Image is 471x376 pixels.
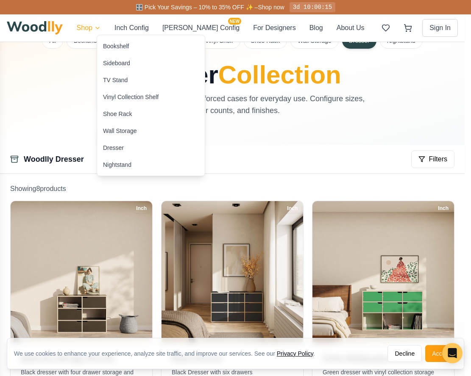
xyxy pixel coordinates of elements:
div: Dresser [103,144,124,152]
div: Wall Storage [103,127,137,135]
div: Shop [97,35,205,176]
div: Shoe Rack [103,110,132,118]
div: Vinyl Collection Shelf [103,93,159,101]
div: Sideboard [103,59,130,67]
div: Bookshelf [103,42,129,50]
div: TV Stand [103,76,128,84]
div: Nightstand [103,160,131,169]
